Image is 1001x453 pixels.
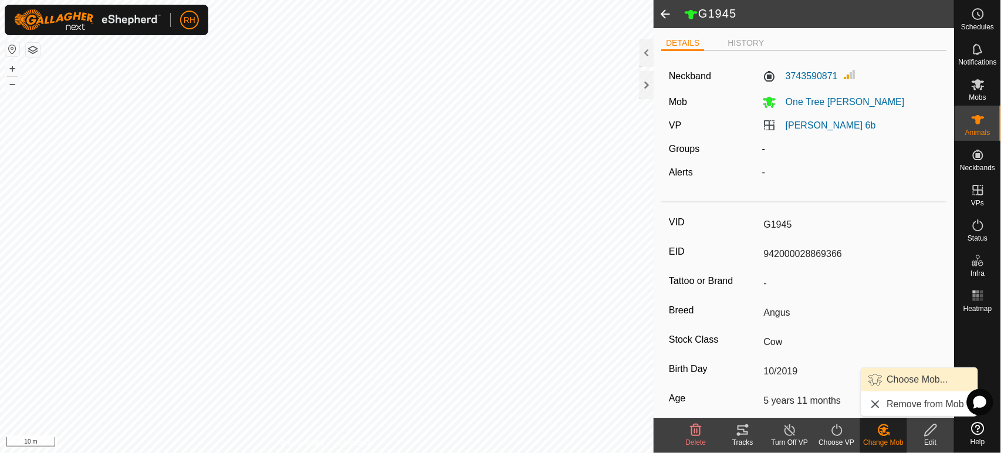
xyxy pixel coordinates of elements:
[860,437,907,448] div: Change Mob
[669,215,759,230] label: VID
[723,37,769,49] li: HISTORY
[961,23,994,31] span: Schedules
[14,9,161,31] img: Gallagher Logo
[669,69,711,83] label: Neckband
[970,270,985,277] span: Infra
[969,94,986,101] span: Mobs
[669,332,759,347] label: Stock Class
[965,129,990,136] span: Animals
[887,373,948,387] span: Choose Mob...
[5,42,19,56] button: Reset Map
[907,437,954,448] div: Edit
[669,97,687,107] label: Mob
[280,438,324,448] a: Privacy Policy
[339,438,373,448] a: Contact Us
[960,164,995,171] span: Neckbands
[757,165,944,180] div: -
[776,97,905,107] span: One Tree [PERSON_NAME]
[669,244,759,259] label: EID
[684,6,954,22] h2: G1945
[686,438,706,447] span: Delete
[970,438,985,445] span: Help
[968,235,988,242] span: Status
[184,14,195,26] span: RH
[669,273,759,289] label: Tattoo or Brand
[5,62,19,76] button: +
[26,43,40,57] button: Map Layers
[719,437,766,448] div: Tracks
[887,397,965,411] span: Remove from Mob
[669,303,759,318] label: Breed
[669,144,699,154] label: Groups
[959,59,997,66] span: Notifications
[766,437,813,448] div: Turn Off VP
[669,361,759,377] label: Birth Day
[955,417,1001,450] a: Help
[963,305,992,312] span: Heatmap
[669,120,681,130] label: VP
[813,437,860,448] div: Choose VP
[843,67,857,82] img: Signal strength
[762,69,838,83] label: 3743590871
[5,77,19,91] button: –
[669,391,759,406] label: Age
[669,167,693,177] label: Alerts
[661,37,704,51] li: DETAILS
[861,368,978,391] li: Choose Mob...
[757,142,944,156] div: -
[786,120,876,130] a: [PERSON_NAME] 6b
[861,393,978,416] li: Remove from Mob
[971,200,984,207] span: VPs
